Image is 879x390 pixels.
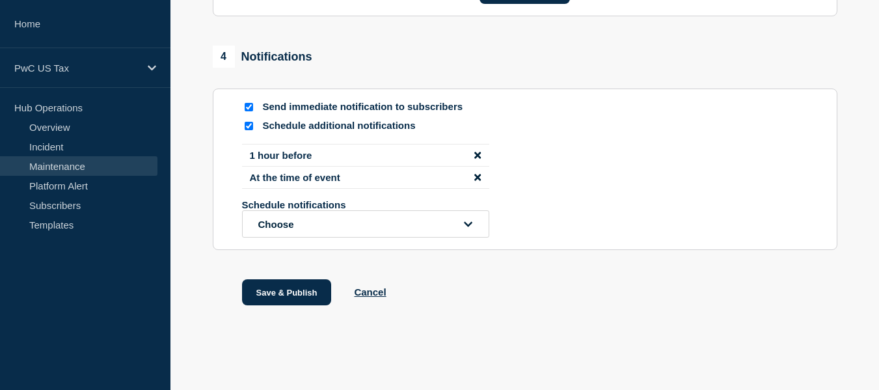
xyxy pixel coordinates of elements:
[245,122,253,130] input: Schedule additional notifications
[354,286,386,298] button: Cancel
[213,46,312,68] div: Notifications
[213,46,235,68] span: 4
[474,172,481,183] button: disable notification At the time of event
[263,101,471,113] p: Send immediate notification to subscribers
[242,167,489,189] li: At the time of event
[474,150,481,161] button: disable notification 1 hour before
[263,120,471,132] p: Schedule additional notifications
[14,63,139,74] p: PwC US Tax
[242,279,332,305] button: Save & Publish
[242,210,489,238] button: open dropdown
[245,103,253,111] input: Send immediate notification to subscribers
[242,199,450,210] p: Schedule notifications
[242,144,489,167] li: 1 hour before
